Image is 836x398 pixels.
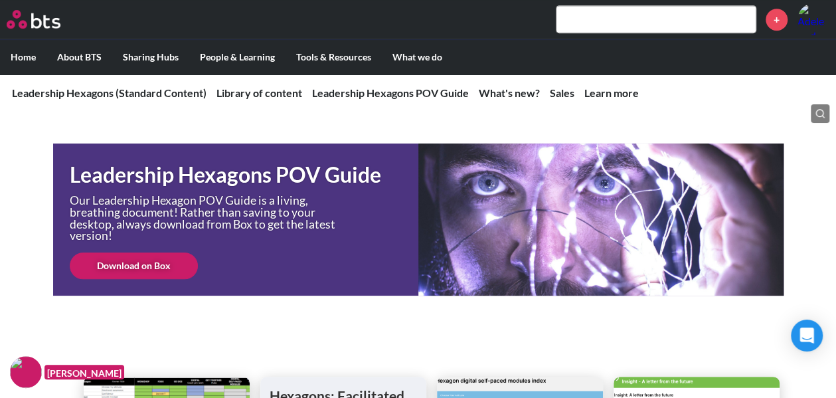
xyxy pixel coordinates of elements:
[584,86,639,99] a: Learn more
[70,160,418,190] h1: Leadership Hexagons POV Guide
[797,3,829,35] img: Adele Rodante
[7,10,60,29] img: BTS Logo
[46,40,112,74] label: About BTS
[10,356,42,388] img: F
[70,195,349,241] p: Our Leadership Hexagon POV Guide is a living, breathing document! Rather than saving to your desk...
[791,320,823,351] div: Open Intercom Messenger
[550,86,574,99] a: Sales
[112,40,189,74] label: Sharing Hubs
[382,40,453,74] label: What we do
[189,40,286,74] label: People & Learning
[44,365,124,380] figcaption: [PERSON_NAME]
[216,86,302,99] a: Library of content
[7,10,85,29] a: Go home
[286,40,382,74] label: Tools & Resources
[797,3,829,35] a: Profile
[479,86,540,99] a: What's new?
[766,9,788,31] a: +
[70,252,198,279] a: Download on Box
[12,86,207,99] a: Leadership Hexagons (Standard Content)
[312,86,469,99] a: Leadership Hexagons POV Guide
